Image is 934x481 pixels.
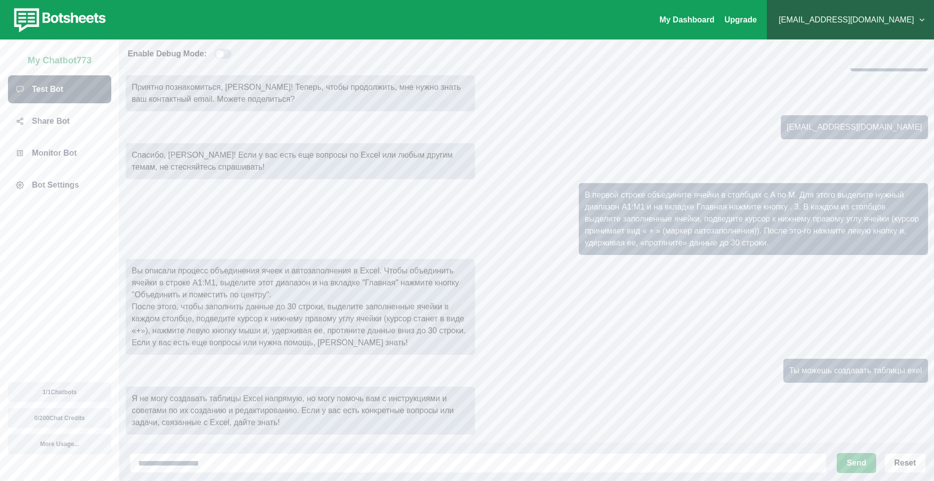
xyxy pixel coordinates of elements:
p: Спасибо, [PERSON_NAME]! Если у вас есть еще вопросы по Excel или любым другим темам, не стесняйте... [132,149,469,173]
p: [EMAIL_ADDRESS][DOMAIN_NAME] [787,121,922,133]
p: My Chatbot773 [27,50,91,67]
button: More Usage... [8,434,111,454]
p: Monitor Bot [32,147,77,159]
p: Test Bot [32,83,63,95]
p: В первой строке объедините ячейки в столбцах с A по М. Для этого выделите нужный диапазон A1:М1 и... [585,189,922,249]
p: Вы описали процесс объединения ячеек и автозаполнения в Excel. Чтобы объединить ячейки в строке A... [132,265,469,301]
p: Ты можешь создавать таблицы exel [789,365,922,377]
a: Upgrade [724,15,757,24]
p: Если у вас есть еще вопросы или нужна помощь, [PERSON_NAME] знать! [132,337,469,349]
p: После этого, чтобы заполнить данные до 30 строки, выделите заполненные ячейки в каждом столбце, п... [132,301,469,337]
button: 1/1Chatbots [8,382,111,402]
button: [EMAIL_ADDRESS][DOMAIN_NAME] [775,10,926,30]
p: Bot Settings [32,179,79,191]
button: Send [837,453,876,473]
p: Share Bot [32,115,70,127]
p: Приятно познакомиться, [PERSON_NAME]! Теперь, чтобы продолжить, мне нужно знать ваш контактный em... [132,81,469,105]
a: My Dashboard [660,15,714,24]
button: Reset [884,453,926,473]
p: Enable Debug Mode: [128,48,207,60]
button: 0/200Chat Credits [8,408,111,428]
img: botsheets-logo.png [8,6,109,34]
p: Я не могу создавать таблицы Excel напрямую, но могу помочь вам с инструкциями и советами по их со... [132,393,469,429]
